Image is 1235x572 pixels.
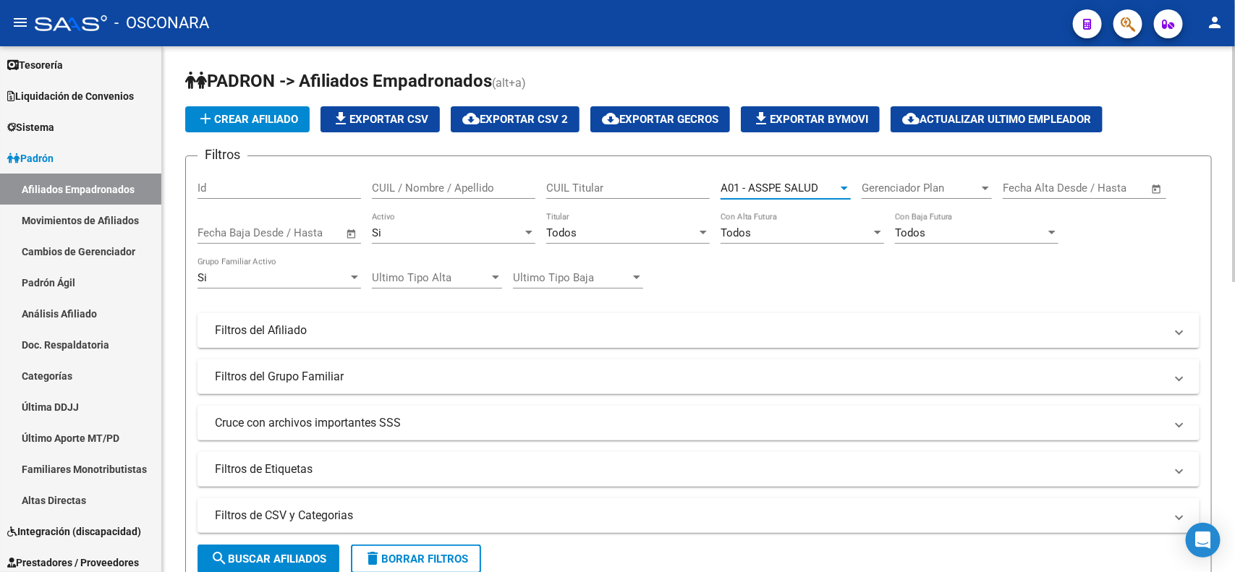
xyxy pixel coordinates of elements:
button: Actualizar ultimo Empleador [891,106,1103,132]
span: Sistema [7,119,54,135]
button: Exportar GECROS [590,106,730,132]
span: Todos [895,226,925,239]
input: End date [1063,182,1133,195]
input: Start date [198,226,245,239]
span: Ultimo Tipo Alta [372,271,489,284]
mat-expansion-panel-header: Cruce con archivos importantes SSS [198,406,1200,440]
span: Gerenciador Plan [862,182,979,195]
button: Open calendar [344,226,360,242]
mat-expansion-panel-header: Filtros de Etiquetas [198,452,1200,487]
div: Open Intercom Messenger [1186,523,1221,558]
span: Padrón [7,150,54,166]
span: Si [198,271,207,284]
mat-icon: delete [364,550,381,567]
button: Exportar CSV 2 [451,106,580,132]
span: Exportar Bymovi [752,113,868,126]
span: Exportar CSV [332,113,428,126]
span: Todos [546,226,577,239]
span: - OSCONARA [114,7,209,39]
button: Crear Afiliado [185,106,310,132]
mat-expansion-panel-header: Filtros del Grupo Familiar [198,359,1200,394]
mat-icon: file_download [752,110,770,127]
mat-panel-title: Filtros de Etiquetas [215,461,1165,477]
input: End date [258,226,328,239]
span: Tesorería [7,57,63,73]
span: Exportar GECROS [602,113,718,126]
span: Prestadores / Proveedores [7,555,139,571]
span: Todos [721,226,751,239]
span: Actualizar ultimo Empleador [902,113,1091,126]
span: Si [372,226,381,239]
mat-icon: person [1206,14,1223,31]
input: Start date [1003,182,1050,195]
span: Exportar CSV 2 [462,113,568,126]
mat-icon: search [211,550,228,567]
mat-panel-title: Filtros del Grupo Familiar [215,369,1165,385]
button: Open calendar [1149,181,1166,197]
mat-icon: cloud_download [602,110,619,127]
mat-expansion-panel-header: Filtros de CSV y Categorias [198,498,1200,533]
span: Ultimo Tipo Baja [513,271,630,284]
span: PADRON -> Afiliados Empadronados [185,71,492,91]
span: Liquidación de Convenios [7,88,134,104]
button: Exportar CSV [321,106,440,132]
span: A01 - ASSPE SALUD [721,182,818,195]
button: Exportar Bymovi [741,106,880,132]
mat-icon: cloud_download [462,110,480,127]
span: Buscar Afiliados [211,552,326,565]
mat-panel-title: Filtros del Afiliado [215,323,1165,338]
mat-panel-title: Filtros de CSV y Categorias [215,508,1165,524]
mat-icon: cloud_download [902,110,920,127]
mat-icon: menu [12,14,29,31]
span: Integración (discapacidad) [7,524,141,539]
span: (alt+a) [492,76,526,90]
mat-icon: file_download [332,110,349,127]
h3: Filtros [198,145,247,165]
mat-panel-title: Cruce con archivos importantes SSS [215,415,1165,431]
mat-icon: add [197,110,214,127]
span: Crear Afiliado [197,113,298,126]
mat-expansion-panel-header: Filtros del Afiliado [198,313,1200,348]
span: Borrar Filtros [364,552,468,565]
